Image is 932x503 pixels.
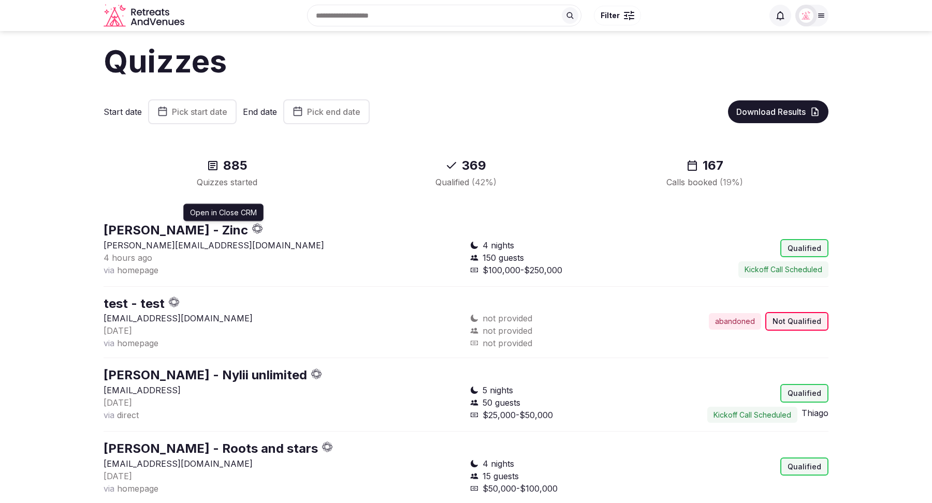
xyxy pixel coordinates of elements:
button: test - test [104,295,165,313]
span: direct [117,410,139,420]
button: [PERSON_NAME] - Nylii unlimited [104,366,307,384]
button: Thiago [802,407,828,419]
span: via [104,483,114,494]
div: Quizzes started [120,176,334,188]
p: [EMAIL_ADDRESS][DOMAIN_NAME] [104,457,462,470]
span: 5 nights [483,384,513,396]
span: homepage [117,338,158,348]
button: Download Results [728,100,828,123]
span: 50 guests [483,396,520,409]
div: $50,000-$100,000 [470,482,645,495]
span: Filter [601,10,620,21]
a: [PERSON_NAME] - Zinc [104,223,248,238]
span: 4 hours ago [104,253,152,263]
span: 150 guests [483,251,524,264]
p: [PERSON_NAME][EMAIL_ADDRESS][DOMAIN_NAME] [104,239,462,251]
span: 15 guests [483,470,519,482]
div: Qualified [780,457,828,476]
button: Pick start date [148,99,237,124]
span: Pick start date [172,107,227,117]
span: Pick end date [307,107,360,117]
img: Matt Grant Oakes [799,8,813,23]
span: via [104,410,114,420]
span: ( 42 %) [472,177,497,187]
span: not provided [483,324,532,337]
span: 4 nights [483,457,514,470]
div: not provided [470,337,645,349]
span: [DATE] [104,397,132,408]
div: 885 [120,157,334,174]
div: abandoned [709,313,761,330]
div: Qualified [780,239,828,258]
span: homepage [117,265,158,275]
label: Start date [104,106,142,117]
span: Download Results [736,107,806,117]
div: Qualified [359,176,573,188]
span: via [104,338,114,348]
div: Not Qualified [765,312,828,331]
button: [DATE] [104,396,132,409]
svg: Retreats and Venues company logo [104,4,186,27]
div: Calls booked [598,176,812,188]
button: Kickoff Call Scheduled [738,261,828,278]
div: 167 [598,157,812,174]
p: [EMAIL_ADDRESS][DOMAIN_NAME] [104,312,462,324]
button: Kickoff Call Scheduled [707,407,797,423]
span: homepage [117,483,158,494]
span: [DATE] [104,326,132,336]
h1: Quizzes [104,39,828,83]
a: [PERSON_NAME] - Roots and stars [104,441,318,456]
a: Visit the homepage [104,4,186,27]
div: $100,000-$250,000 [470,264,645,276]
button: [PERSON_NAME] - Zinc [104,221,248,239]
a: [PERSON_NAME] - Nylii unlimited [104,367,307,382]
button: Filter [594,6,641,25]
button: [DATE] [104,324,132,337]
p: [EMAIL_ADDRESS] [104,384,462,396]
span: 4 nights [483,239,514,251]
button: [DATE] [104,470,132,482]
button: 4 hours ago [104,251,152,264]
div: Qualified [780,384,828,403]
span: ( 19 %) [720,177,743,187]
a: test - test [104,296,165,311]
span: not provided [483,312,532,324]
div: $25,000-$50,000 [470,409,645,421]
button: Pick end date [283,99,370,124]
button: [PERSON_NAME] - Roots and stars [104,440,318,457]
p: Open in Close CRM [190,208,257,218]
span: [DATE] [104,471,132,481]
div: 369 [359,157,573,174]
label: End date [243,106,277,117]
span: via [104,265,114,275]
